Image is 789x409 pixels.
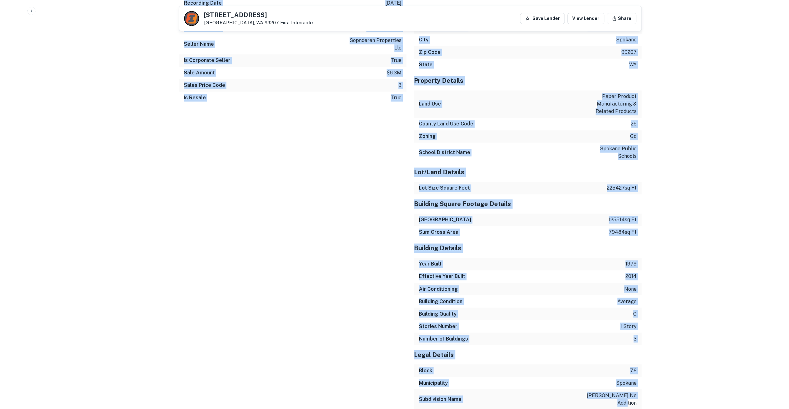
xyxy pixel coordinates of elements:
h6: Effective Year Built [419,273,465,280]
h6: Sales Price Code [184,82,225,89]
p: sopnderen properties llc [346,37,401,52]
p: 3 [398,82,401,89]
h6: Is Corporate Seller [184,57,230,64]
p: 3 [634,335,637,342]
p: 7,8 [630,367,637,374]
h6: Stories Number [419,322,457,330]
h6: School District Name [419,149,470,156]
p: [GEOGRAPHIC_DATA], WA 99207 [204,20,313,26]
p: spokane public schools [581,145,637,160]
p: true [391,57,401,64]
h6: Year Built [419,260,442,268]
p: [PERSON_NAME] ne addition [581,392,637,407]
button: Share [607,13,636,24]
p: wa [629,61,637,68]
p: none [624,285,637,293]
p: $6.3m [387,69,401,77]
h6: City [419,36,429,44]
p: spokane [616,36,637,44]
h5: Building Square Footage Details [414,199,642,209]
p: 26 [631,120,637,128]
h5: Legal Details [414,350,642,359]
h6: Subdivision Name [419,395,462,403]
h6: State [419,61,433,68]
h6: Block [419,367,432,374]
p: c [633,310,637,317]
a: First Interstate [280,20,313,25]
h6: Seller Name [184,40,214,48]
p: 99207 [621,49,637,56]
h6: County Land Use Code [419,120,473,128]
h6: Is Resale [184,94,206,101]
h6: Municipality [419,379,448,387]
h5: Lot/Land Details [414,167,642,177]
h5: Building Details [414,243,642,253]
p: paper product manufacturing & related products [581,93,637,115]
p: true [391,94,401,101]
button: Save Lender [520,13,565,24]
p: gc [630,133,637,140]
h6: Sale Amount [184,69,215,77]
h6: Building Condition [419,298,462,305]
p: average [617,298,637,305]
h6: Number of Buildings [419,335,468,342]
h6: Lot Size Square Feet [419,184,470,192]
p: spokane [616,379,637,387]
h6: Land Use [419,100,441,108]
h6: Air Conditioning [419,285,458,293]
p: 125514 sq ft [609,216,637,223]
h5: Property Details [414,76,642,85]
h6: Zip Code [419,49,441,56]
h6: Sum Gross Area [419,228,458,236]
p: 225427 sq ft [607,184,637,192]
h6: Zoning [419,133,436,140]
h6: [GEOGRAPHIC_DATA] [419,216,471,223]
h6: Building Quality [419,310,457,317]
iframe: Chat Widget [758,359,789,389]
p: 1 story [620,322,637,330]
p: 2014 [625,273,637,280]
p: 79484 sq ft [609,228,637,236]
p: 1979 [625,260,637,268]
h5: [STREET_ADDRESS] [204,12,313,18]
a: View Lender [567,13,604,24]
